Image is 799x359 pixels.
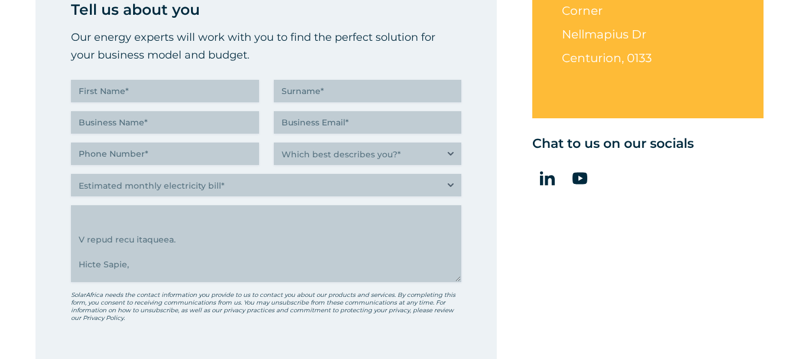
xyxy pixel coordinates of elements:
span: Centurion, 0133 [562,51,652,65]
input: Business Email* [274,111,462,134]
p: SolarAfrica needs the contact information you provide to us to contact you about our products and... [71,291,461,322]
span: Nellmapius Dr [562,27,646,41]
p: Our energy experts will work with you to find the perfect solution for your business model and bu... [71,28,461,64]
h5: Chat to us on our socials [532,136,764,151]
input: Surname* [274,80,462,102]
input: Business Name* [71,111,259,134]
input: First Name* [71,80,259,102]
input: Phone Number* [71,143,259,165]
